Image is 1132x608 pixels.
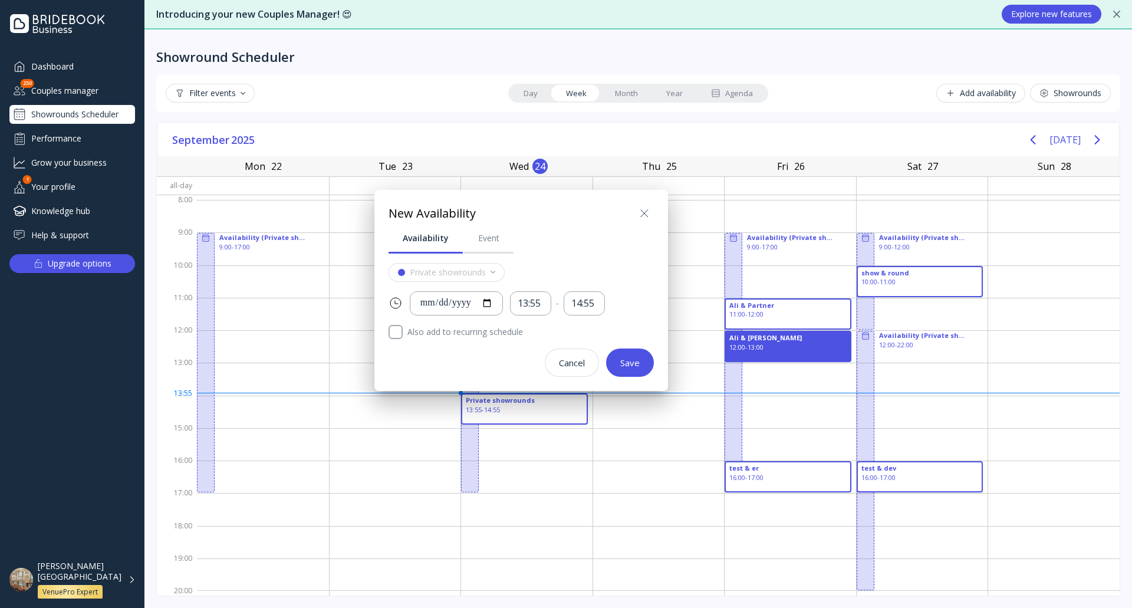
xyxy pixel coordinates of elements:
[403,232,449,244] div: Availability
[571,297,597,310] div: 14:55
[559,358,585,367] div: Cancel
[464,223,514,254] a: Event
[545,349,599,377] button: Cancel
[518,297,544,310] div: 13:55
[556,297,559,309] div: -
[389,223,463,254] a: Availability
[410,268,486,277] div: Private showrounds
[389,205,476,222] div: New Availability
[606,349,654,377] button: Save
[403,325,654,339] label: Also add to recurring schedule
[478,232,499,244] div: Event
[389,263,505,282] button: Private showrounds
[620,358,640,367] div: Save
